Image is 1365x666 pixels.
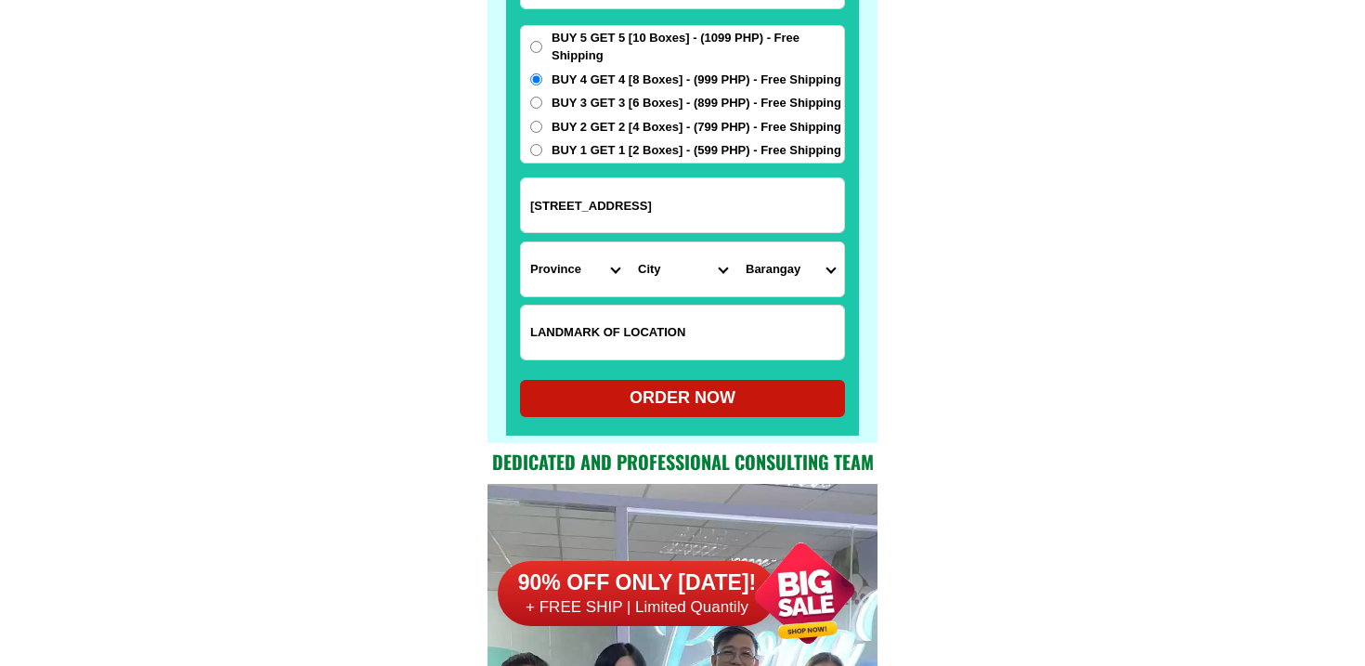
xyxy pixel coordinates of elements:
[552,118,841,137] span: BUY 2 GET 2 [4 Boxes] - (799 PHP) - Free Shipping
[736,242,844,296] select: Select commune
[530,121,542,133] input: BUY 2 GET 2 [4 Boxes] - (799 PHP) - Free Shipping
[552,29,844,65] span: BUY 5 GET 5 [10 Boxes] - (1099 PHP) - Free Shipping
[520,385,845,411] div: ORDER NOW
[487,448,877,476] h2: Dedicated and professional consulting team
[629,242,736,296] select: Select district
[521,178,844,232] input: Input address
[530,144,542,156] input: BUY 1 GET 1 [2 Boxes] - (599 PHP) - Free Shipping
[521,306,844,359] input: Input LANDMARKOFLOCATION
[530,97,542,109] input: BUY 3 GET 3 [6 Boxes] - (899 PHP) - Free Shipping
[521,242,629,296] select: Select province
[530,73,542,85] input: BUY 4 GET 4 [8 Boxes] - (999 PHP) - Free Shipping
[552,141,841,160] span: BUY 1 GET 1 [2 Boxes] - (599 PHP) - Free Shipping
[498,597,776,618] h6: + FREE SHIP | Limited Quantily
[552,71,841,89] span: BUY 4 GET 4 [8 Boxes] - (999 PHP) - Free Shipping
[552,94,841,112] span: BUY 3 GET 3 [6 Boxes] - (899 PHP) - Free Shipping
[530,41,542,53] input: BUY 5 GET 5 [10 Boxes] - (1099 PHP) - Free Shipping
[498,569,776,597] h6: 90% OFF ONLY [DATE]!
